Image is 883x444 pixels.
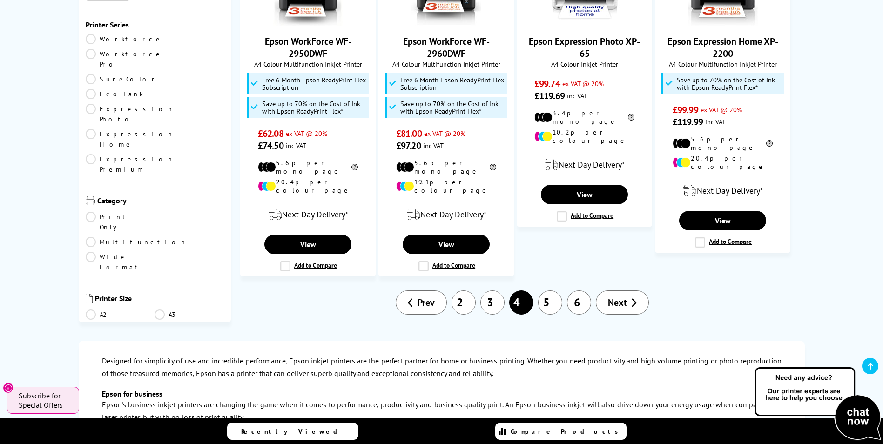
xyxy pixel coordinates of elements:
[262,100,367,115] span: Save up to 70% on the Cost of Ink with Epson ReadyPrint Flex*
[258,159,358,175] li: 5.6p per mono page
[522,152,647,178] div: modal_delivery
[695,237,752,248] label: Add to Compare
[86,252,155,272] a: Wide Format
[258,128,283,140] span: £62.08
[86,104,174,124] a: Expression Photo
[677,76,782,91] span: Save up to 70% on the Cost of Ink with Epson ReadyPrint Flex*
[3,383,13,393] button: Close
[102,355,782,380] p: Designed for simplicity of use and incredible performance, Epson inkjet printers are the perfect ...
[679,211,766,230] a: View
[241,427,347,436] span: Recently Viewed
[86,237,187,247] a: Multifunction
[423,141,444,150] span: inc VAT
[534,78,560,90] span: £99.74
[396,140,421,152] span: £97.20
[396,159,496,175] li: 5.6p per mono page
[567,91,587,100] span: inc VAT
[608,296,627,309] span: Next
[511,427,623,436] span: Compare Products
[227,423,358,440] a: Recently Viewed
[245,60,371,68] span: A4 Colour Multifunction Inkjet Printer
[550,19,620,28] a: Epson Expression Photo XP-65
[102,389,782,398] h3: Epson for business
[86,196,95,205] img: Category
[102,398,782,424] p: Epson's business inkjet printers are changing the game when it comes to performance, productivity...
[400,76,506,91] span: Free 6 Month Epson ReadyPrint Flex Subscription
[403,35,490,60] a: Epson WorkForce WF-2960DWF
[19,391,70,410] span: Subscribe for Special Offers
[155,309,224,320] a: A3
[480,290,505,315] a: 3
[701,105,742,114] span: ex VAT @ 20%
[534,109,634,126] li: 3.4p per mono page
[534,128,634,145] li: 10.2p per colour page
[673,104,698,116] span: £99.99
[86,49,163,69] a: Workforce Pro
[86,20,224,29] span: Printer Series
[384,202,509,228] div: modal_delivery
[452,290,476,315] a: 2
[529,35,640,60] a: Epson Expression Photo XP-65
[258,178,358,195] li: 20.4p per colour page
[396,290,447,315] a: Prev
[411,19,481,28] a: Epson WorkForce WF-2960DWF
[534,90,565,102] span: £119.69
[495,423,627,440] a: Compare Products
[424,129,465,138] span: ex VAT @ 20%
[245,202,371,228] div: modal_delivery
[262,76,367,91] span: Free 6 Month Epson ReadyPrint Flex Subscription
[403,235,489,254] a: View
[400,100,506,115] span: Save up to 70% on the Cost of Ink with Epson ReadyPrint Flex*
[95,294,224,305] span: Printer Size
[418,261,475,271] label: Add to Compare
[596,290,649,315] a: Next
[273,19,343,28] a: Epson WorkForce WF-2950DWF
[86,89,155,99] a: EcoTank
[286,129,327,138] span: ex VAT @ 20%
[673,135,773,152] li: 5.6p per mono page
[97,196,224,207] span: Category
[384,60,509,68] span: A4 Colour Multifunction Inkjet Printer
[538,290,562,315] a: 5
[660,178,785,204] div: modal_delivery
[557,211,613,222] label: Add to Compare
[673,116,703,128] span: £119.99
[522,60,647,68] span: A4 Colour Inkjet Printer
[753,366,883,442] img: Open Live Chat window
[265,35,351,60] a: Epson WorkForce WF-2950DWF
[280,261,337,271] label: Add to Compare
[673,154,773,171] li: 20.4p per colour page
[86,309,155,320] a: A2
[86,74,158,84] a: SureColor
[667,35,778,60] a: Epson Expression Home XP-2200
[86,294,93,303] img: Printer Size
[541,185,627,204] a: View
[286,141,306,150] span: inc VAT
[86,34,163,44] a: Workforce
[86,154,174,175] a: Expression Premium
[264,235,351,254] a: View
[567,290,591,315] a: 6
[418,296,435,309] span: Prev
[86,212,155,232] a: Print Only
[562,79,604,88] span: ex VAT @ 20%
[396,178,496,195] li: 19.1p per colour page
[705,117,726,126] span: inc VAT
[258,140,283,152] span: £74.50
[396,128,422,140] span: £81.00
[660,60,785,68] span: A4 Colour Multifunction Inkjet Printer
[688,19,758,28] a: Epson Expression Home XP-2200
[86,129,174,149] a: Expression Home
